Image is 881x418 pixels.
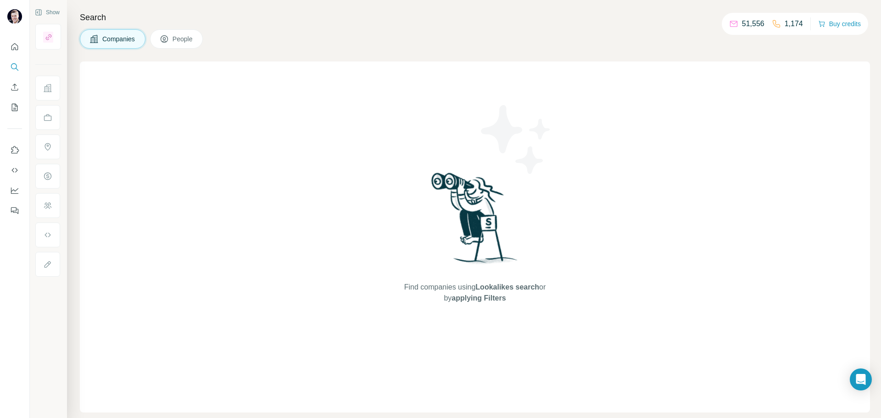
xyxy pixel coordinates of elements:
[7,59,22,75] button: Search
[475,98,558,181] img: Surfe Illustration - Stars
[818,17,861,30] button: Buy credits
[401,282,548,304] span: Find companies using or by
[742,18,764,29] p: 51,556
[7,182,22,199] button: Dashboard
[7,162,22,178] button: Use Surfe API
[80,11,870,24] h4: Search
[28,6,66,19] button: Show
[7,9,22,24] img: Avatar
[475,283,539,291] span: Lookalikes search
[7,39,22,55] button: Quick start
[850,368,872,390] div: Open Intercom Messenger
[173,34,194,44] span: People
[427,170,523,273] img: Surfe Illustration - Woman searching with binoculars
[785,18,803,29] p: 1,174
[102,34,136,44] span: Companies
[7,99,22,116] button: My lists
[7,202,22,219] button: Feedback
[7,142,22,158] button: Use Surfe on LinkedIn
[452,294,506,302] span: applying Filters
[7,79,22,95] button: Enrich CSV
